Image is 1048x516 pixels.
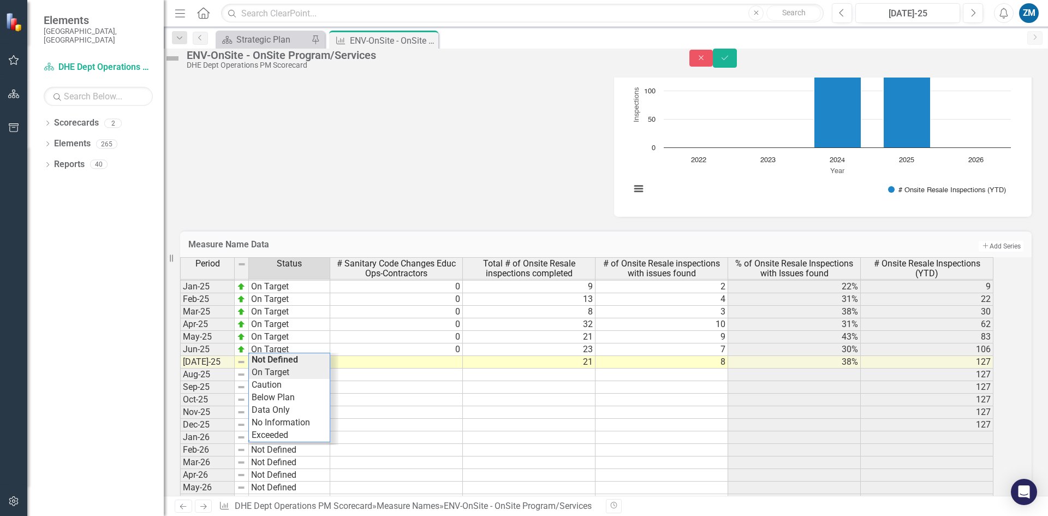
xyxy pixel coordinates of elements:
[96,139,117,149] div: 265
[236,33,308,46] div: Strategic Plan
[1011,479,1037,505] div: Open Intercom Messenger
[44,27,153,45] small: [GEOGRAPHIC_DATA], [GEOGRAPHIC_DATA]
[237,333,246,341] img: zOikAAAAAElFTkSuQmCC
[104,118,122,128] div: 2
[330,281,463,293] td: 0
[237,260,246,269] img: 8DAGhfEEPCf229AAAAAElFTkSuQmCC
[830,157,845,164] text: 2024
[180,431,235,444] td: Jan-26
[330,343,463,356] td: 0
[968,157,984,164] text: 2026
[691,157,706,164] text: 2022
[728,318,861,331] td: 31%
[782,8,806,17] span: Search
[237,433,246,442] img: 8DAGhfEEPCf229AAAAAElFTkSuQmCC
[180,482,235,494] td: May-26
[463,318,596,331] td: 32
[249,379,330,392] td: Caution
[330,318,463,331] td: 0
[54,138,91,150] a: Elements
[249,429,330,442] td: Exceeded
[180,306,235,318] td: Mar-25
[648,116,656,123] text: 50
[861,343,993,356] td: 106
[180,281,235,293] td: Jan-25
[237,395,246,404] img: 8DAGhfEEPCf229AAAAAElFTkSuQmCC
[235,501,372,511] a: DHE Dept Operations PM Scorecard
[350,34,436,48] div: ENV-OnSite - OnSite Program/Services
[237,383,246,392] img: 8DAGhfEEPCf229AAAAAElFTkSuQmCC
[237,345,246,354] img: zOikAAAAAElFTkSuQmCC
[884,75,931,148] path: 2025, 127. # Onsite Resale Inspections (YTD).
[249,482,330,494] td: Not Defined
[5,12,25,31] img: ClearPoint Strategy
[596,293,728,306] td: 4
[625,42,1016,206] svg: Interactive chart
[249,404,330,417] td: Data Only
[861,331,993,343] td: 83
[861,369,993,381] td: 127
[330,306,463,318] td: 0
[180,394,235,406] td: Oct-25
[54,117,99,129] a: Scorecards
[218,33,308,46] a: Strategic Plan
[237,496,246,505] img: 8DAGhfEEPCf229AAAAAElFTkSuQmCC
[888,186,1006,194] button: Show # Onsite Resale Inspections (YTD)
[728,331,861,343] td: 43%
[180,293,235,306] td: Feb-25
[237,370,246,379] img: 8DAGhfEEPCf229AAAAAElFTkSuQmCC
[219,500,598,513] div: » »
[44,14,153,27] span: Elements
[728,306,861,318] td: 38%
[596,331,728,343] td: 9
[377,501,439,511] a: Measure Names
[596,343,728,356] td: 7
[249,281,330,293] td: On Target
[249,343,330,356] td: On Target
[463,293,596,306] td: 13
[237,458,246,467] img: 8DAGhfEEPCf229AAAAAElFTkSuQmCC
[899,157,914,164] text: 2025
[164,50,181,67] img: Not Defined
[760,157,776,164] text: 2023
[596,356,728,369] td: 8
[180,381,235,394] td: Sep-25
[237,446,246,454] img: 8DAGhfEEPCf229AAAAAElFTkSuQmCC
[855,3,960,23] button: [DATE]-25
[180,444,235,456] td: Feb-26
[728,343,861,356] td: 30%
[252,354,298,365] strong: Not Defined
[249,366,330,379] td: On Target
[180,494,235,507] td: Jun-26
[463,281,596,293] td: 9
[863,259,991,278] span: # Onsite Resale Inspections (YTD)
[180,356,235,369] td: [DATE]-25
[237,307,246,316] img: zOikAAAAAElFTkSuQmCC
[237,295,246,304] img: zOikAAAAAElFTkSuQmCC
[728,281,861,293] td: 22%
[861,306,993,318] td: 30
[249,417,330,429] td: No Information
[249,469,330,482] td: Not Defined
[1019,3,1039,23] button: ZM
[249,293,330,306] td: On Target
[237,282,246,291] img: zOikAAAAAElFTkSuQmCC
[237,483,246,492] img: 8DAGhfEEPCf229AAAAAElFTkSuQmCC
[861,293,993,306] td: 22
[728,356,861,369] td: 38%
[249,331,330,343] td: On Target
[861,381,993,394] td: 127
[463,331,596,343] td: 21
[195,259,220,269] span: Period
[644,88,656,95] text: 100
[180,369,235,381] td: Aug-25
[180,406,235,419] td: Nov-25
[180,318,235,331] td: Apr-25
[730,259,858,278] span: % of Onsite Resale Inspections with Issues found
[237,420,246,429] img: 8DAGhfEEPCf229AAAAAElFTkSuQmCC
[249,392,330,404] td: Below Plan
[277,259,302,269] span: Status
[237,358,246,366] img: 8DAGhfEEPCf229AAAAAElFTkSuQmCC
[44,61,153,74] a: DHE Dept Operations PM Scorecard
